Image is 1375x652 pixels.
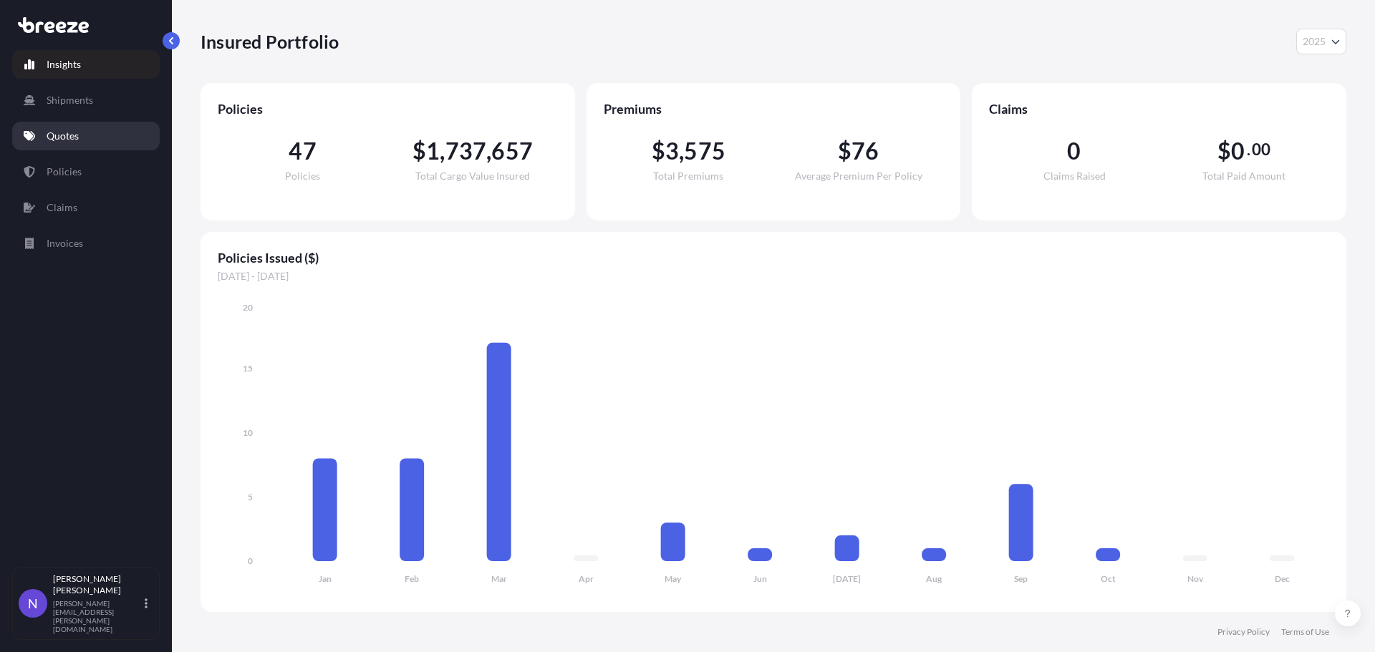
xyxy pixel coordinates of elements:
p: Claims [47,200,77,215]
span: 737 [445,140,487,162]
span: 1 [426,140,440,162]
span: Total Premiums [653,171,723,181]
span: , [486,140,491,162]
tspan: 10 [243,427,253,438]
span: 47 [289,140,316,162]
span: Policies [285,171,320,181]
span: $ [412,140,426,162]
span: Total Cargo Value Insured [415,171,530,181]
tspan: 15 [243,363,253,374]
span: $ [652,140,665,162]
tspan: May [665,573,682,584]
span: 575 [684,140,725,162]
span: Average Premium Per Policy [795,171,922,181]
span: Policies [218,100,558,117]
tspan: 0 [248,555,253,566]
span: , [679,140,684,162]
span: $ [1217,140,1231,162]
span: [DATE] - [DATE] [218,269,1329,283]
span: 2025 [1303,34,1326,49]
a: Claims [12,193,160,222]
p: Shipments [47,93,93,107]
tspan: Jan [319,573,332,584]
a: Terms of Use [1281,626,1329,638]
p: Insured Portfolio [201,30,339,53]
tspan: Oct [1101,573,1116,584]
span: N [28,596,38,610]
tspan: Sep [1014,573,1028,584]
tspan: 5 [248,492,253,502]
span: Claims [989,100,1329,117]
span: 0 [1067,140,1081,162]
span: 657 [491,140,533,162]
span: . [1247,144,1250,155]
a: Policies [12,157,160,186]
a: Privacy Policy [1217,626,1270,638]
tspan: Aug [926,573,942,584]
tspan: Feb [405,573,419,584]
span: Total Paid Amount [1202,171,1285,181]
tspan: 20 [243,302,253,313]
tspan: Jun [753,573,767,584]
tspan: Mar [491,573,507,584]
span: $ [838,140,851,162]
p: Invoices [47,236,83,250]
span: Claims Raised [1043,171,1106,181]
p: Insights [47,57,81,72]
p: Policies [47,165,82,179]
span: 76 [851,140,879,162]
span: Policies Issued ($) [218,249,1329,266]
span: 3 [665,140,679,162]
span: , [440,140,445,162]
p: [PERSON_NAME][EMAIL_ADDRESS][PERSON_NAME][DOMAIN_NAME] [53,599,142,633]
tspan: [DATE] [833,573,861,584]
span: 0 [1231,140,1245,162]
p: [PERSON_NAME] [PERSON_NAME] [53,573,142,596]
a: Insights [12,50,160,79]
a: Shipments [12,86,160,115]
tspan: Nov [1187,573,1204,584]
p: Quotes [47,129,79,143]
button: Year Selector [1296,29,1346,54]
a: Invoices [12,229,160,258]
tspan: Apr [579,573,594,584]
tspan: Dec [1275,573,1290,584]
span: 00 [1252,144,1270,155]
a: Quotes [12,122,160,150]
span: Premiums [604,100,944,117]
